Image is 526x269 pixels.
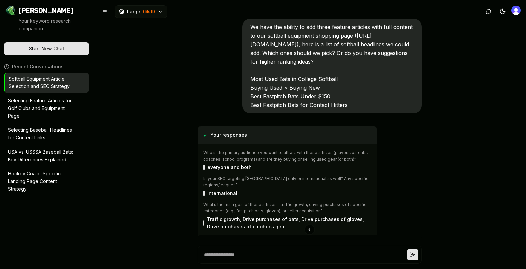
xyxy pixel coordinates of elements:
[19,17,88,33] p: Your keyword research companion
[127,8,140,15] span: Large
[511,6,521,15] button: Open user button
[207,190,237,197] p: international
[203,130,208,140] span: ✓
[203,201,371,214] p: What’s the main goal of these articles—traffic growth, driving purchases of specific categories (...
[4,146,89,166] button: USA vs. USSSA Baseball Bats: Key Differences Explained
[9,75,76,91] p: Softball Equipment Article Selection and SEO Strategy
[29,45,64,52] span: Start New Chat
[210,132,247,138] span: Your responses
[203,149,371,162] p: Who is the primary audience you want to attract with these articles (players, parents, coaches, s...
[4,124,89,144] button: Selecting Baseball Headlines for Content Links
[4,167,89,195] button: Hockey Goalie-Specific Landing Page Content Strategy
[207,164,252,171] p: everyone and both
[8,170,76,193] p: Hockey Goalie-Specific Landing Page Content Strategy
[8,148,76,164] p: USA vs. USSSA Baseball Bats: Key Differences Explained
[203,175,371,188] p: Is your SEO targeting [GEOGRAPHIC_DATA] only or international as well? Any specific regions/leagues?
[4,94,89,122] button: Selecting Feature Articles for Golf Clubs and Equipment Page
[207,216,371,231] p: Traffic growth, Drive purchases of bats, Drive purchases of gloves, Drive purchases of catcher’s ...
[4,42,89,55] button: Start New Chat
[511,6,521,15] img: Lauren Sauser
[12,63,64,70] span: Recent Conversations
[5,5,16,16] img: Jello SEO Logo
[8,97,76,120] p: Selecting Feature Articles for Golf Clubs and Equipment Page
[201,246,407,263] textarea: To enrich screen reader interactions, please activate Accessibility in Grammarly extension settings
[250,24,413,108] span: We have the ability to add three feature articles with full content to our softball equipment sho...
[143,9,155,14] span: ( 5 left)
[5,73,89,93] button: Softball Equipment Article Selection and SEO Strategy
[115,5,167,18] button: Large(5left)
[19,6,73,15] span: [PERSON_NAME]
[8,126,76,142] p: Selecting Baseball Headlines for Content Links
[203,235,371,248] p: Are there priority brands or categories you want to emphasize beyond bats (e.g., Easton, DeMarini...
